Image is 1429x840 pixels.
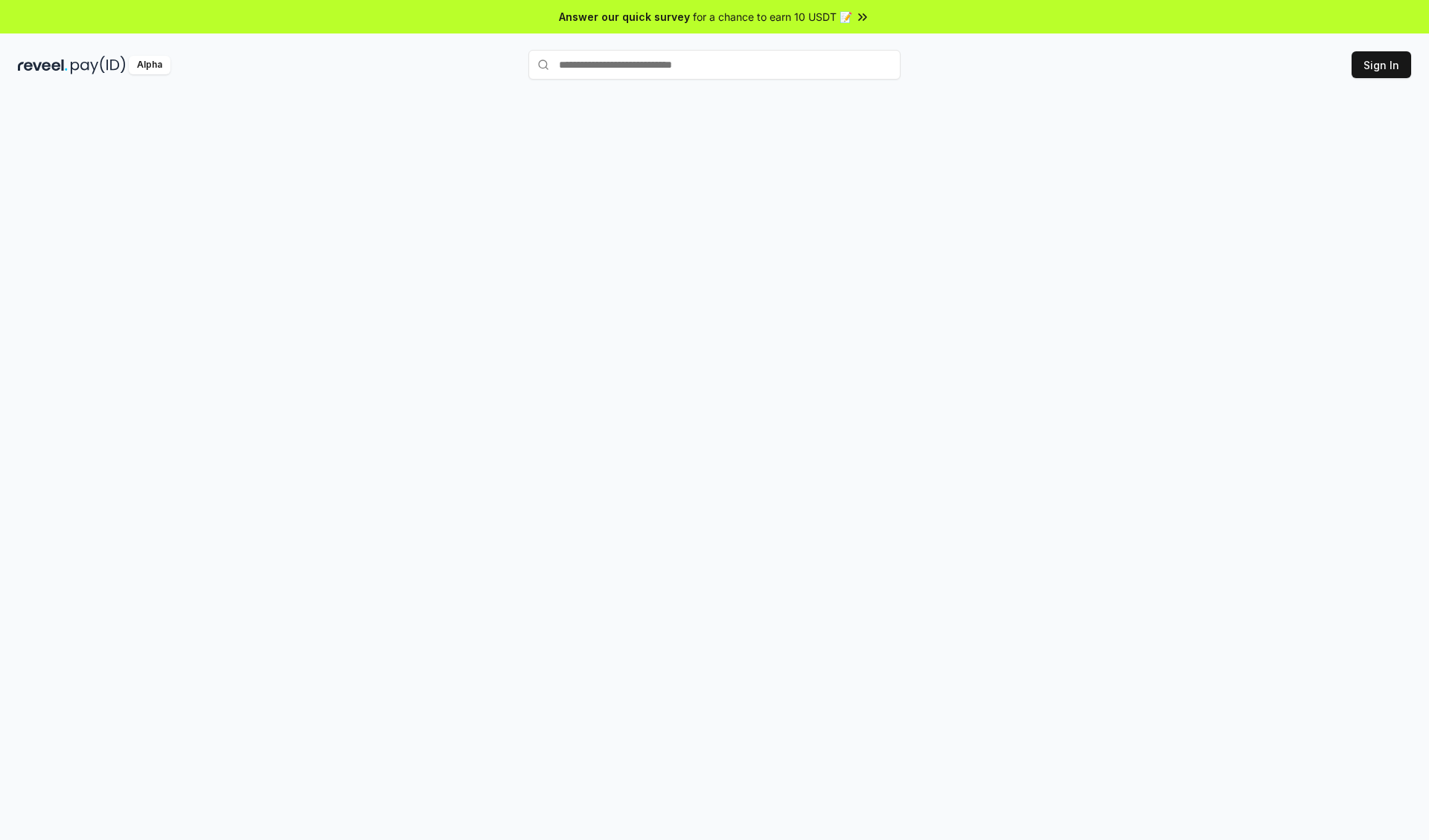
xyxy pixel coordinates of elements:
div: Alpha [129,56,170,74]
img: pay_id [71,56,126,74]
img: reveel_dark [18,56,68,74]
span: for a chance to earn 10 USDT 📝 [693,9,852,25]
span: Answer our quick survey [559,9,690,25]
button: Sign In [1352,51,1411,78]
